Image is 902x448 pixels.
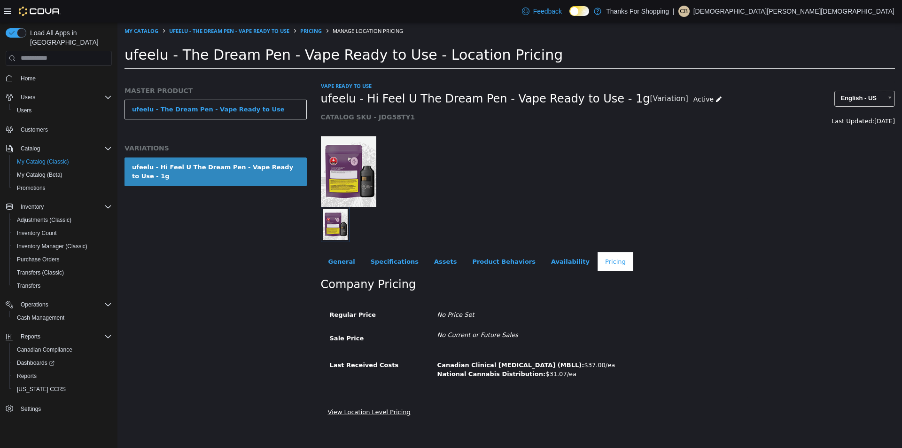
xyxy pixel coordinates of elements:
[320,348,459,355] span: $31.07/ea
[13,254,112,265] span: Purchase Orders
[17,402,112,414] span: Settings
[309,229,347,249] a: Assets
[26,28,112,47] span: Load All Apps in [GEOGRAPHIC_DATA]
[21,94,35,101] span: Users
[13,105,35,116] a: Users
[714,95,757,102] span: Last Updated:
[2,123,116,136] button: Customers
[212,312,247,319] span: Sale Price
[17,201,112,212] span: Inventory
[717,68,778,84] a: English - US
[13,312,112,323] span: Cash Management
[17,143,44,154] button: Catalog
[13,384,112,395] span: Washington CCRS
[9,279,116,292] button: Transfers
[13,280,44,291] a: Transfers
[2,142,116,155] button: Catalog
[2,91,116,104] button: Users
[320,348,428,355] b: National Cannabis Distribution:
[13,241,91,252] a: Inventory Manager (Classic)
[17,269,64,276] span: Transfers (Classic)
[13,370,40,382] a: Reports
[518,2,566,21] a: Feedback
[13,228,61,239] a: Inventory Count
[13,156,73,167] a: My Catalog (Classic)
[673,6,675,17] p: |
[9,253,116,266] button: Purchase Orders
[7,77,189,97] a: ufeelu - The Dream Pen - Vape Ready to Use
[21,405,41,413] span: Settings
[6,68,112,440] nav: Complex example
[9,311,116,324] button: Cash Management
[212,289,258,296] span: Regular Price
[347,229,426,249] a: Product Behaviors
[17,403,45,415] a: Settings
[13,105,112,116] span: Users
[17,346,72,354] span: Canadian Compliance
[13,182,112,194] span: Promotions
[13,357,112,369] span: Dashboards
[17,72,112,84] span: Home
[203,60,254,67] a: Vape Ready To Use
[9,213,116,227] button: Adjustments (Classic)
[17,158,69,165] span: My Catalog (Classic)
[17,385,66,393] span: [US_STATE] CCRS
[21,203,44,211] span: Inventory
[17,124,112,135] span: Customers
[480,229,516,249] a: Pricing
[21,145,40,152] span: Catalog
[693,6,894,17] p: [DEMOGRAPHIC_DATA][PERSON_NAME][DEMOGRAPHIC_DATA]
[17,92,112,103] span: Users
[9,369,116,383] button: Reports
[13,182,49,194] a: Promotions
[17,243,87,250] span: Inventory Manager (Classic)
[246,229,309,249] a: Specifications
[7,121,189,130] h5: VARIATIONS
[606,6,669,17] p: Thanks For Shopping
[21,301,48,308] span: Operations
[13,312,68,323] a: Cash Management
[9,266,116,279] button: Transfers (Classic)
[17,372,37,380] span: Reports
[320,339,467,346] b: Canadian Clinical [MEDICAL_DATA] (MBLL):
[717,69,765,83] span: English - US
[320,309,401,316] i: No Current or Future Sales
[576,73,596,80] span: Active
[320,289,357,296] i: No Price Set
[17,256,60,263] span: Purchase Orders
[17,229,57,237] span: Inventory Count
[13,280,112,291] span: Transfers
[13,357,58,369] a: Dashboards
[13,370,112,382] span: Reports
[215,5,286,12] span: Manage Location Pricing
[17,314,64,322] span: Cash Management
[15,140,182,158] div: ufeelu - Hi Feel U The Dream Pen - Vape Ready to Use - 1g
[17,299,52,310] button: Operations
[13,214,75,226] a: Adjustments (Classic)
[9,227,116,240] button: Inventory Count
[17,107,31,114] span: Users
[17,331,44,342] button: Reports
[533,7,562,16] span: Feedback
[9,240,116,253] button: Inventory Manager (Classic)
[426,229,480,249] a: Availability
[757,95,778,102] span: [DATE]
[17,359,54,367] span: Dashboards
[13,344,76,355] a: Canadian Compliance
[17,282,40,290] span: Transfers
[17,124,52,135] a: Customers
[2,401,116,415] button: Settings
[17,171,62,179] span: My Catalog (Beta)
[17,331,112,342] span: Reports
[569,6,589,16] input: Dark Mode
[17,299,112,310] span: Operations
[212,339,281,346] span: Last Received Costs
[680,6,688,17] span: CB
[13,214,112,226] span: Adjustments (Classic)
[9,181,116,195] button: Promotions
[203,255,299,269] h2: Company Pricing
[13,169,66,181] a: My Catalog (Beta)
[17,92,39,103] button: Users
[9,104,116,117] button: Users
[9,155,116,168] button: My Catalog (Classic)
